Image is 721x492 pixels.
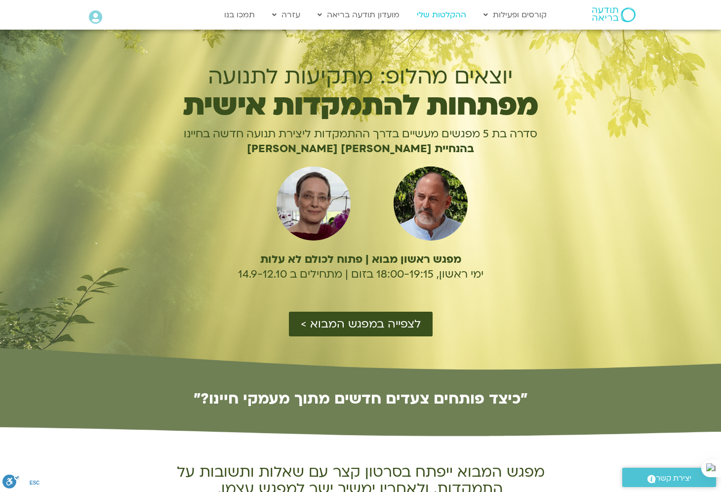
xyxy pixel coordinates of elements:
a: תמכו בנו [219,5,260,24]
b: בהנחיית [PERSON_NAME] [PERSON_NAME] [247,141,474,156]
b: מפגש ראשון מבוא | פתוח לכולם לא עלות [260,252,461,267]
a: ההקלטות שלי [412,5,471,24]
a: מועדון תודעה בריאה [313,5,404,24]
a: עזרה [267,5,305,24]
a: קורסים ופעילות [479,5,552,24]
span: ימי ראשון, 18:00-19:15 בזום | מתחילים ב 14.9-12.10 [238,267,483,282]
a: לצפייה במפגש המבוא > [289,312,433,336]
span: יצירת קשר [656,472,691,485]
h2: ״כיצד פותחים צעדים חדשים מתוך מעמקי חיינו?״ [89,391,632,407]
img: תודעה בריאה [592,7,636,22]
p: סדרה בת 5 מפגשים מעשיים בדרך ההתמקדות ליצירת תנועה חדשה בחיינו [147,126,574,141]
a: יצירת קשר [622,468,716,487]
h1: מפתחות להתמקדות אישית [147,94,574,117]
span: לצפייה במפגש המבוא > [301,318,421,330]
h1: יוצאים מהלופ: מתקיעות לתנועה [147,64,574,89]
